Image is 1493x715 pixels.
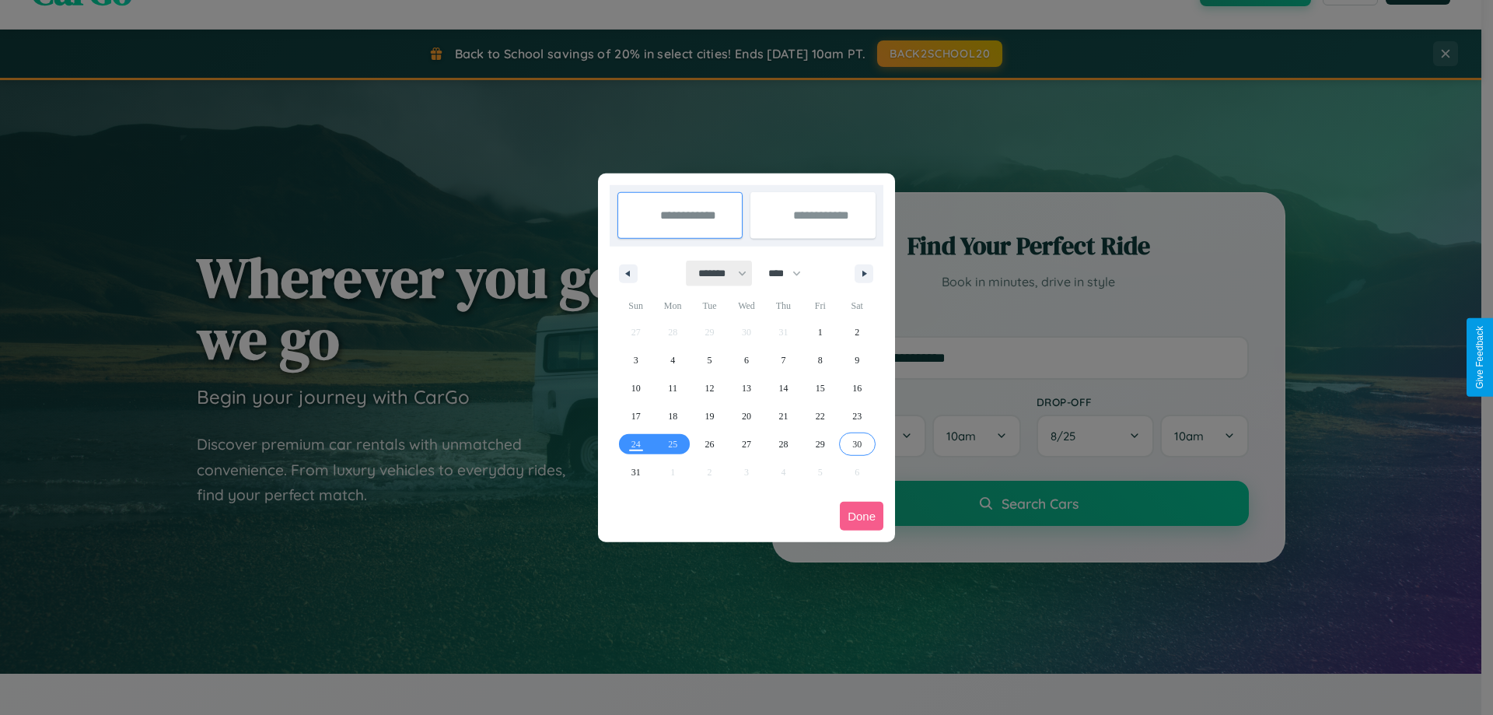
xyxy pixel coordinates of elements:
button: 14 [765,374,802,402]
span: 6 [744,346,749,374]
div: Give Feedback [1474,326,1485,389]
button: 19 [691,402,728,430]
button: 12 [691,374,728,402]
button: 10 [617,374,654,402]
span: 8 [818,346,823,374]
span: 21 [778,402,788,430]
button: 29 [802,430,838,458]
span: 26 [705,430,715,458]
button: Done [840,502,883,531]
span: 14 [778,374,788,402]
button: 31 [617,458,654,486]
button: 9 [839,346,876,374]
span: Thu [765,293,802,318]
span: 11 [668,374,677,402]
span: Sun [617,293,654,318]
span: 23 [852,402,862,430]
span: 7 [781,346,785,374]
button: 30 [839,430,876,458]
button: 17 [617,402,654,430]
span: 3 [634,346,638,374]
button: 23 [839,402,876,430]
button: 25 [654,430,691,458]
span: 9 [855,346,859,374]
button: 27 [728,430,764,458]
span: 28 [778,430,788,458]
button: 3 [617,346,654,374]
button: 4 [654,346,691,374]
span: 24 [631,430,641,458]
span: Fri [802,293,838,318]
span: 29 [816,430,825,458]
button: 22 [802,402,838,430]
span: 4 [670,346,675,374]
span: 13 [742,374,751,402]
button: 6 [728,346,764,374]
span: 31 [631,458,641,486]
button: 16 [839,374,876,402]
span: 15 [816,374,825,402]
button: 8 [802,346,838,374]
span: 22 [816,402,825,430]
span: 2 [855,318,859,346]
span: 30 [852,430,862,458]
button: 24 [617,430,654,458]
button: 20 [728,402,764,430]
span: 1 [818,318,823,346]
span: 19 [705,402,715,430]
span: 20 [742,402,751,430]
span: Tue [691,293,728,318]
span: 10 [631,374,641,402]
button: 7 [765,346,802,374]
button: 13 [728,374,764,402]
span: Sat [839,293,876,318]
button: 15 [802,374,838,402]
button: 5 [691,346,728,374]
button: 11 [654,374,691,402]
span: 16 [852,374,862,402]
button: 26 [691,430,728,458]
span: Mon [654,293,691,318]
span: 25 [668,430,677,458]
button: 2 [839,318,876,346]
button: 18 [654,402,691,430]
button: 21 [765,402,802,430]
span: 27 [742,430,751,458]
button: 1 [802,318,838,346]
span: Wed [728,293,764,318]
span: 12 [705,374,715,402]
button: 28 [765,430,802,458]
span: 5 [708,346,712,374]
span: 18 [668,402,677,430]
span: 17 [631,402,641,430]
